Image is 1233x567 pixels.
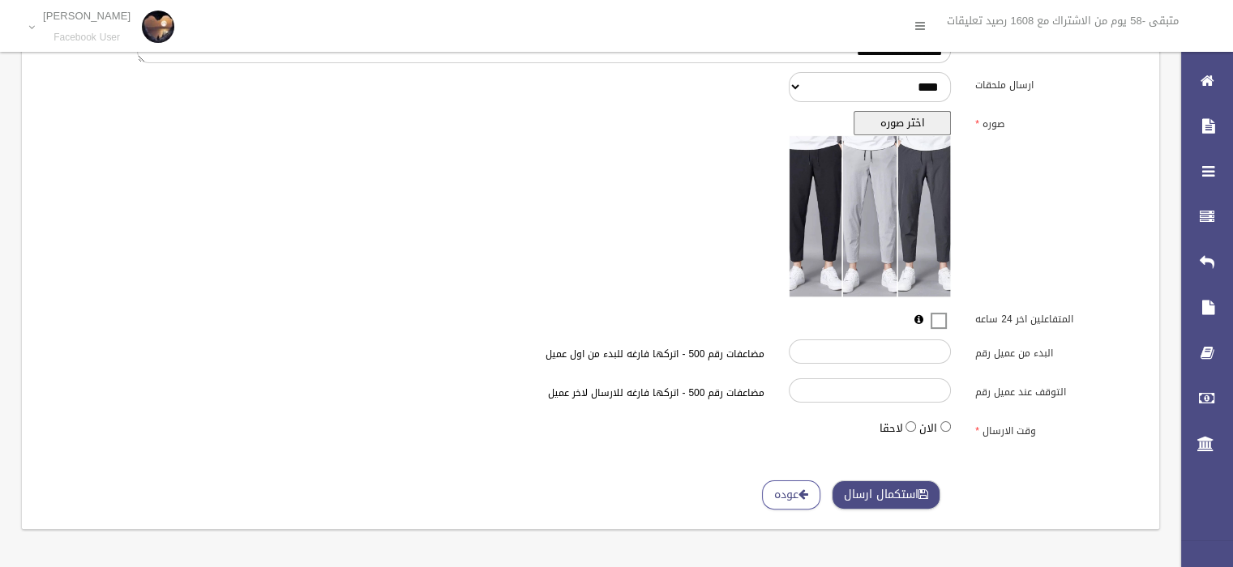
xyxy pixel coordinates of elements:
[963,339,1150,362] label: البدء من عميل رقم
[854,111,951,135] button: اختر صوره
[963,306,1150,329] label: المتفاعلين اخر 24 ساعه
[832,480,940,510] button: استكمال ارسال
[43,32,131,44] small: Facebook User
[963,418,1150,441] label: وقت الارسال
[323,349,765,360] h6: مضاعفات رقم 500 - اتركها فارغه للبدء من اول عميل
[43,10,131,22] p: [PERSON_NAME]
[919,419,937,438] label: الان
[963,111,1150,134] label: صوره
[789,135,951,297] img: معاينه الصوره
[879,419,902,438] label: لاحقا
[323,388,765,399] h6: مضاعفات رقم 500 - اتركها فارغه للارسال لاخر عميل
[963,378,1150,401] label: التوقف عند عميل رقم
[762,480,820,510] a: عوده
[963,72,1150,95] label: ارسال ملحقات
